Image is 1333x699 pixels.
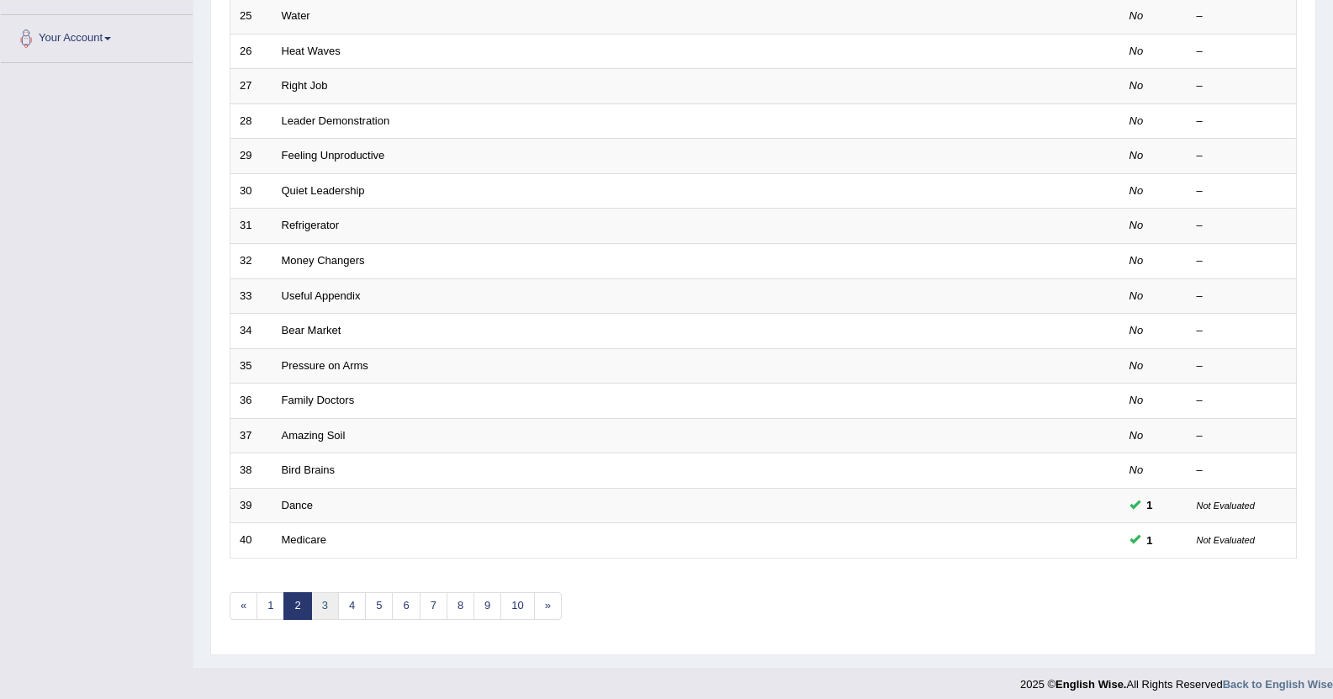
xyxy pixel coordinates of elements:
[1197,8,1288,24] div: –
[1129,114,1144,127] em: No
[230,209,272,244] td: 31
[230,523,272,559] td: 40
[473,592,501,620] a: 9
[282,9,310,22] a: Water
[230,348,272,384] td: 35
[230,243,272,278] td: 32
[282,463,336,476] a: Bird Brains
[1197,183,1288,199] div: –
[230,34,272,69] td: 26
[1129,45,1144,57] em: No
[1197,148,1288,164] div: –
[1197,218,1288,234] div: –
[230,592,257,620] a: «
[1197,535,1255,545] small: Not Evaluated
[282,184,365,197] a: Quiet Leadership
[365,592,393,620] a: 5
[534,592,562,620] a: »
[282,394,355,406] a: Family Doctors
[230,488,272,523] td: 39
[500,592,534,620] a: 10
[1223,678,1333,691] a: Back to English Wise
[282,359,368,372] a: Pressure on Arms
[230,384,272,419] td: 36
[282,114,390,127] a: Leader Demonstration
[1197,323,1288,339] div: –
[1140,496,1160,514] span: You can still take this question
[282,219,340,231] a: Refrigerator
[282,533,326,546] a: Medicare
[230,69,272,104] td: 27
[1197,44,1288,60] div: –
[1129,184,1144,197] em: No
[1197,463,1288,479] div: –
[282,499,314,511] a: Dance
[420,592,447,620] a: 7
[1129,219,1144,231] em: No
[282,429,346,442] a: Amazing Soil
[230,103,272,139] td: 28
[282,79,328,92] a: Right Job
[1,15,193,57] a: Your Account
[1197,393,1288,409] div: –
[282,324,341,336] a: Bear Market
[1140,532,1160,549] span: You can still take this question
[1197,289,1288,304] div: –
[282,289,361,302] a: Useful Appendix
[257,592,284,620] a: 1
[1129,394,1144,406] em: No
[447,592,474,620] a: 8
[1129,359,1144,372] em: No
[282,149,385,162] a: Feeling Unproductive
[1197,500,1255,511] small: Not Evaluated
[1020,668,1333,692] div: 2025 © All Rights Reserved
[1129,149,1144,162] em: No
[282,254,365,267] a: Money Changers
[1129,289,1144,302] em: No
[311,592,339,620] a: 3
[230,173,272,209] td: 30
[1129,324,1144,336] em: No
[230,453,272,489] td: 38
[338,592,366,620] a: 4
[283,592,311,620] a: 2
[230,278,272,314] td: 33
[1197,358,1288,374] div: –
[392,592,420,620] a: 6
[230,139,272,174] td: 29
[230,418,272,453] td: 37
[1197,253,1288,269] div: –
[1129,254,1144,267] em: No
[1197,114,1288,130] div: –
[1197,428,1288,444] div: –
[1129,9,1144,22] em: No
[282,45,341,57] a: Heat Waves
[1197,78,1288,94] div: –
[1129,79,1144,92] em: No
[1129,463,1144,476] em: No
[1129,429,1144,442] em: No
[230,314,272,349] td: 34
[1055,678,1126,691] strong: English Wise.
